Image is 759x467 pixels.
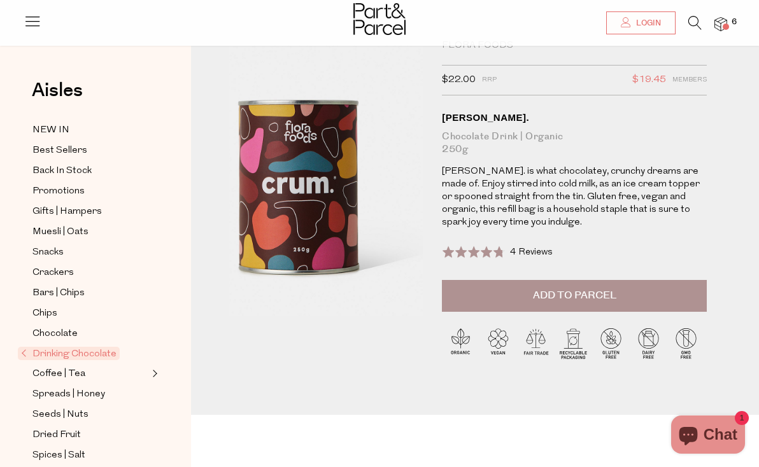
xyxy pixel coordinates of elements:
span: Members [672,72,707,88]
span: $19.45 [632,72,666,88]
a: Spices | Salt [32,447,148,463]
img: P_P-ICONS-Live_Bec_V11_Organic.svg [442,324,479,362]
img: P_P-ICONS-Live_Bec_V11_GMO_Free.svg [667,324,705,362]
span: Coffee | Tea [32,366,85,382]
div: Chocolate Drink | Organic 250g [442,130,707,156]
span: Seeds | Nuts [32,407,89,422]
span: Muesli | Oats [32,225,89,240]
button: Expand/Collapse Coffee | Tea [149,366,158,381]
div: [PERSON_NAME]. [442,111,707,124]
img: P_P-ICONS-Live_Bec_V11_Recyclable_Packaging.svg [555,324,592,362]
img: P_P-ICONS-Live_Bec_V11_Vegan.svg [479,324,517,362]
span: Bars | Chips [32,286,85,301]
inbox-online-store-chat: Shopify online store chat [667,415,749,457]
img: P_P-ICONS-Live_Bec_V11_Dairy_Free.svg [630,324,667,362]
a: Drinking Chocolate [21,346,148,361]
span: Promotions [32,184,85,199]
span: Spreads | Honey [32,387,105,402]
span: Chips [32,306,57,321]
span: Best Sellers [32,143,87,158]
a: Best Sellers [32,143,148,158]
img: P_P-ICONS-Live_Bec_V11_Gluten_Free.svg [592,324,630,362]
a: Chips [32,305,148,321]
span: Drinking Chocolate [18,347,120,360]
span: Aisles [32,76,83,104]
span: Snacks [32,245,64,260]
a: Dried Fruit [32,427,148,443]
span: 6 [728,17,740,28]
a: Crackers [32,265,148,281]
div: Flora Foods [442,39,707,52]
a: Back In Stock [32,163,148,179]
span: Gifts | Hampers [32,204,102,220]
a: Gifts | Hampers [32,204,148,220]
span: Add to Parcel [533,288,616,303]
a: 6 [714,17,727,31]
a: Aisles [32,81,83,113]
a: Muesli | Oats [32,224,148,240]
a: Chocolate [32,326,148,342]
img: P_P-ICONS-Live_Bec_V11_Fair_Trade.svg [517,324,555,362]
span: Dried Fruit [32,428,81,443]
a: Spreads | Honey [32,386,148,402]
p: [PERSON_NAME]. is what chocolatey, crunchy dreams are made of. Enjoy stirred into cold milk, as a... [442,165,707,229]
a: Promotions [32,183,148,199]
a: Bars | Chips [32,285,148,301]
span: RRP [482,72,497,88]
a: Snacks [32,244,148,260]
a: Login [606,11,676,34]
span: $22.00 [442,72,476,88]
a: Coffee | Tea [32,366,148,382]
span: 4 Reviews [510,247,553,257]
span: Crackers [32,265,74,281]
span: NEW IN [32,123,69,138]
a: Seeds | Nuts [32,407,148,422]
img: Part&Parcel [353,3,406,35]
span: Spices | Salt [32,448,85,463]
span: Login [633,18,661,29]
button: Add to Parcel [442,280,707,312]
a: NEW IN [32,122,148,138]
span: Back In Stock [32,164,92,179]
span: Chocolate [32,326,78,342]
